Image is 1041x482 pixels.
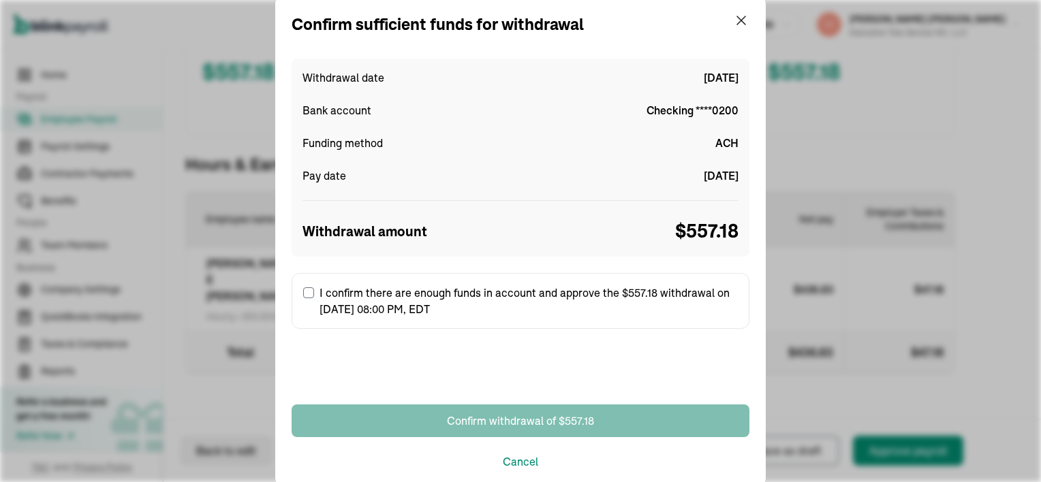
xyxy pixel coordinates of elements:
[303,287,314,298] input: I confirm there are enough funds in account and approve the $557.18 withdrawal on [DATE] 08:00 PM...
[302,102,371,118] span: Bank account
[675,217,739,246] span: $ 557.18
[715,135,739,151] span: ACH
[292,273,749,329] label: I confirm there are enough funds in account and approve the $557.18 withdrawal on [DATE] 08:00 PM...
[704,167,739,184] span: [DATE]
[302,167,346,184] span: Pay date
[302,221,427,242] span: Withdrawal amount
[292,12,584,37] div: Confirm sufficient funds for withdrawal
[302,69,384,86] span: Withdrawal date
[292,404,749,437] button: Confirm withdrawal of $557.18
[704,69,739,86] span: [DATE]
[447,413,594,429] div: Confirm withdrawal of $557.18
[302,135,383,151] span: Funding method
[503,453,538,470] button: Cancel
